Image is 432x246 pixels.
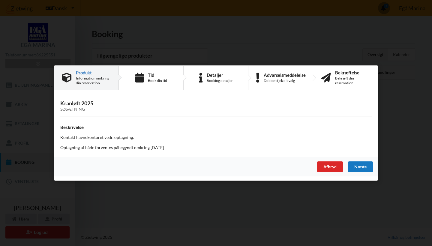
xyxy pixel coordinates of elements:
[76,76,111,85] div: Information omkring din reservation
[207,78,233,83] div: Booking detaljer
[335,70,370,75] div: Bekræftelse
[60,100,372,112] h3: Kranløft 2025
[60,145,372,151] p: Optagning af både forventes påbegyndt omkring [DATE]
[60,124,372,130] h4: Beskrivelse
[335,76,370,85] div: Bekræft din reservation
[60,107,372,112] div: Søsætning
[348,161,373,172] div: Næste
[76,70,111,75] div: Produkt
[148,73,167,77] div: Tid
[264,73,306,77] div: Advarselsmeddelelse
[317,161,343,172] div: Afbryd
[207,73,233,77] div: Detaljer
[60,134,372,140] p: Kontakt havnekontoret vedr. optagning.
[148,78,167,83] div: Book din tid
[264,78,306,83] div: Dobbelttjek dit valg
